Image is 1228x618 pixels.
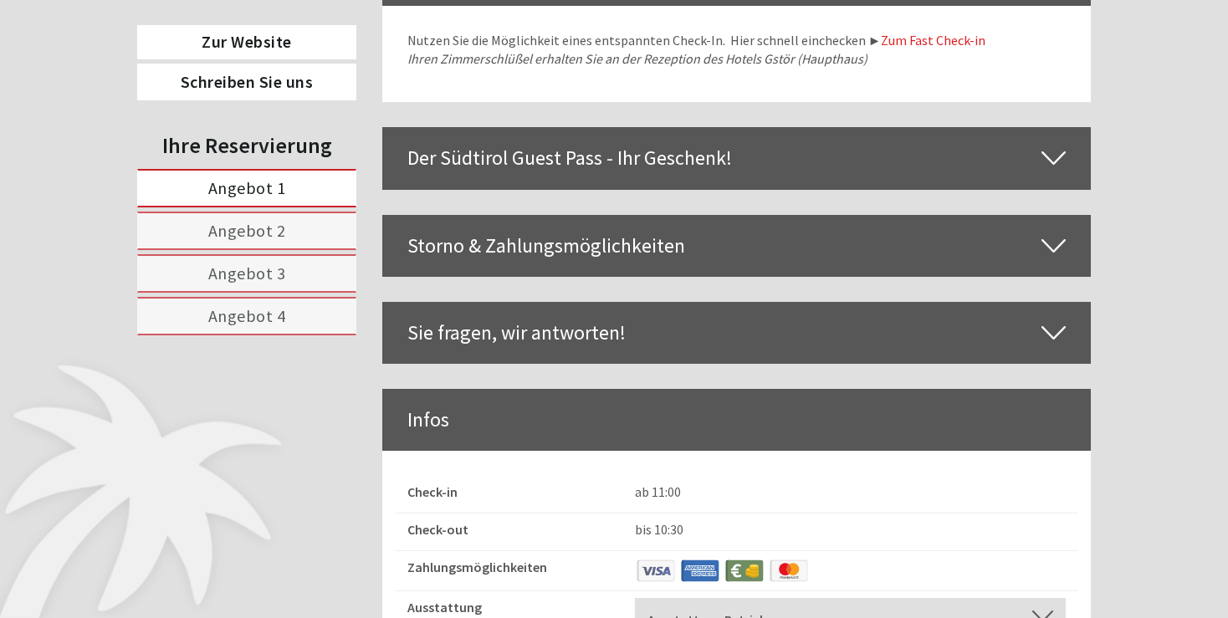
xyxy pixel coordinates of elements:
[208,220,286,241] span: Angebot 2
[208,263,286,283] span: Angebot 3
[622,520,1078,539] div: bis 10:30
[208,177,286,198] span: Angebot 1
[407,50,867,67] em: Ihren Zimmerschlüßel erhalten Sie an der Rezeption des Hotels Gstör (Haupthaus)
[635,558,677,584] img: Visa
[679,558,721,584] img: American Express
[622,483,1078,502] div: ab 11:00
[137,25,356,59] a: Zur Website
[407,483,458,502] label: Check-in
[407,520,468,539] label: Check-out
[768,558,810,584] img: Maestro
[382,215,1092,277] div: Storno & Zahlungsmöglichkeiten
[137,130,356,161] div: Ihre Reservierung
[724,558,765,584] img: Barzahlung
[382,389,1092,451] div: Infos
[208,305,286,326] span: Angebot 4
[407,598,482,617] label: Ausstattung
[881,32,985,49] a: Zum Fast Check-in
[382,127,1092,189] div: Der Südtirol Guest Pass - Ihr Geschenk!
[407,558,547,577] label: Zahlungsmöglichkeiten
[382,302,1092,364] div: Sie fragen, wir antworten!
[407,31,1067,69] p: Nutzen Sie die Möglichkeit eines entspannten Check-In. Hier schnell einchecken ►
[137,64,356,100] a: Schreiben Sie uns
